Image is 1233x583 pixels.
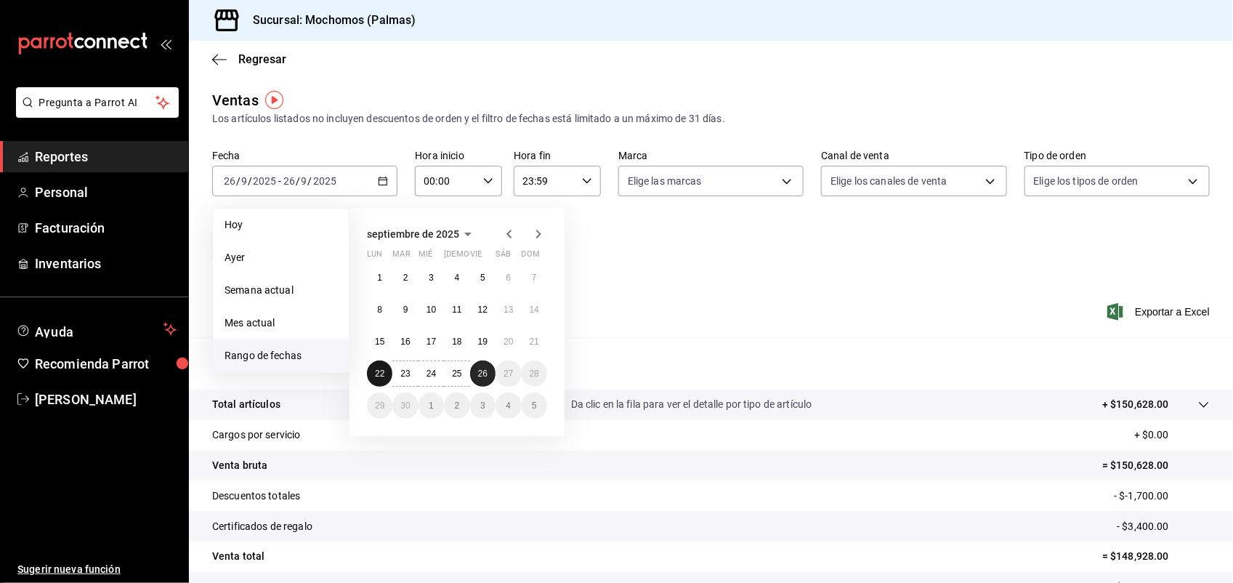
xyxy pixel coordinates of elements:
[367,297,392,323] button: 8 de septiembre de 2025
[367,249,382,265] abbr: lunes
[530,369,539,379] abbr: 28 de septiembre de 2025
[419,329,444,355] button: 17 de septiembre de 2025
[39,95,156,110] span: Pregunta a Parrot AI
[212,427,301,443] p: Cargos por servicio
[35,321,158,338] span: Ayuda
[400,369,410,379] abbr: 23 de septiembre de 2025
[223,175,236,187] input: --
[571,397,812,412] p: Da clic en la fila para ver el detalle por tipo de artículo
[225,348,337,363] span: Rango de fechas
[301,175,308,187] input: --
[419,265,444,291] button: 3 de septiembre de 2025
[427,305,436,315] abbr: 10 de septiembre de 2025
[506,401,511,411] abbr: 4 de octubre de 2025
[522,249,540,265] abbr: domingo
[35,254,177,273] span: Inventarios
[444,361,469,387] button: 25 de septiembre de 2025
[419,393,444,419] button: 1 de octubre de 2025
[522,361,547,387] button: 28 de septiembre de 2025
[1110,303,1210,321] button: Exportar a Excel
[496,329,521,355] button: 20 de septiembre de 2025
[470,297,496,323] button: 12 de septiembre de 2025
[427,369,436,379] abbr: 24 de septiembre de 2025
[225,283,337,298] span: Semana actual
[444,329,469,355] button: 18 de septiembre de 2025
[1114,488,1210,504] p: - $-1,700.00
[480,401,485,411] abbr: 3 de octubre de 2025
[427,337,436,347] abbr: 17 de septiembre de 2025
[283,175,296,187] input: --
[392,265,418,291] button: 2 de septiembre de 2025
[35,390,177,409] span: [PERSON_NAME]
[522,329,547,355] button: 21 de septiembre de 2025
[419,249,432,265] abbr: miércoles
[400,401,410,411] abbr: 30 de septiembre de 2025
[470,393,496,419] button: 3 de octubre de 2025
[240,175,248,187] input: --
[212,52,286,66] button: Regresar
[506,273,511,283] abbr: 6 de septiembre de 2025
[392,361,418,387] button: 23 de septiembre de 2025
[367,265,392,291] button: 1 de septiembre de 2025
[1102,397,1169,412] p: + $150,628.00
[452,337,461,347] abbr: 18 de septiembre de 2025
[212,151,397,161] label: Fecha
[504,305,513,315] abbr: 13 de septiembre de 2025
[821,151,1006,161] label: Canal de venta
[1134,427,1210,443] p: + $0.00
[35,147,177,166] span: Reportes
[530,337,539,347] abbr: 21 de septiembre de 2025
[212,111,1210,126] div: Los artículos listados no incluyen descuentos de orden y el filtro de fechas está limitado a un m...
[618,151,804,161] label: Marca
[480,273,485,283] abbr: 5 de septiembre de 2025
[403,305,408,315] abbr: 9 de septiembre de 2025
[367,393,392,419] button: 29 de septiembre de 2025
[212,89,259,111] div: Ventas
[415,151,502,161] label: Hora inicio
[252,175,277,187] input: ----
[1024,151,1210,161] label: Tipo de orden
[225,250,337,265] span: Ayer
[367,225,477,243] button: septiembre de 2025
[403,273,408,283] abbr: 2 de septiembre de 2025
[522,393,547,419] button: 5 de octubre de 2025
[392,393,418,419] button: 30 de septiembre de 2025
[1117,519,1210,534] p: - $3,400.00
[496,265,521,291] button: 6 de septiembre de 2025
[532,401,537,411] abbr: 5 de octubre de 2025
[419,361,444,387] button: 24 de septiembre de 2025
[241,12,416,29] h3: Sucursal: Mochomos (Palmas)
[212,488,300,504] p: Descuentos totales
[1034,174,1139,188] span: Elige los tipos de orden
[532,273,537,283] abbr: 7 de septiembre de 2025
[478,305,488,315] abbr: 12 de septiembre de 2025
[35,354,177,374] span: Recomienda Parrot
[10,105,179,121] a: Pregunta a Parrot AI
[496,393,521,419] button: 4 de octubre de 2025
[278,175,281,187] span: -
[225,315,337,331] span: Mes actual
[496,297,521,323] button: 13 de septiembre de 2025
[308,175,312,187] span: /
[375,337,384,347] abbr: 15 de septiembre de 2025
[452,305,461,315] abbr: 11 de septiembre de 2025
[444,265,469,291] button: 4 de septiembre de 2025
[470,329,496,355] button: 19 de septiembre de 2025
[628,174,702,188] span: Elige las marcas
[265,91,283,109] button: Tooltip marker
[212,458,267,473] p: Venta bruta
[478,337,488,347] abbr: 19 de septiembre de 2025
[35,218,177,238] span: Facturación
[496,361,521,387] button: 27 de septiembre de 2025
[530,305,539,315] abbr: 14 de septiembre de 2025
[377,273,382,283] abbr: 1 de septiembre de 2025
[400,337,410,347] abbr: 16 de septiembre de 2025
[444,393,469,419] button: 2 de octubre de 2025
[296,175,300,187] span: /
[212,519,312,534] p: Certificados de regalo
[225,217,337,233] span: Hoy
[830,174,947,188] span: Elige los canales de venta
[470,265,496,291] button: 5 de septiembre de 2025
[429,401,434,411] abbr: 1 de octubre de 2025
